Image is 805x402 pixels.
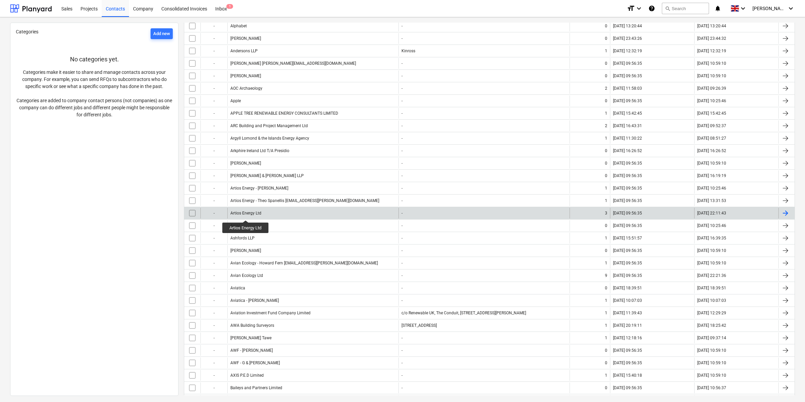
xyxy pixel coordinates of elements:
[613,261,642,265] div: [DATE] 09:56:35
[635,4,643,12] i: keyboard_arrow_down
[230,261,378,265] div: Avian Ecology - Howard Fern [EMAIL_ADDRESS][PERSON_NAME][DOMAIN_NAME]
[401,24,402,28] div: -
[739,4,747,12] i: keyboard_arrow_down
[613,286,642,290] div: [DATE] 18:39:51
[605,123,607,128] div: 2
[697,24,726,28] div: [DATE] 13:20:44
[605,49,607,53] div: 1
[697,273,726,278] div: [DATE] 22:21:36
[697,186,726,191] div: [DATE] 10:25:46
[230,236,255,240] div: Ashfords LLP
[401,223,402,228] div: -
[200,382,227,393] div: -
[771,370,805,402] iframe: Chat Widget
[605,136,607,141] div: 1
[401,61,402,66] div: -
[697,148,726,153] div: [DATE] 16:26:52
[200,108,227,119] div: -
[401,311,526,315] div: c/o Renewable UK, The Conduit, [STREET_ADDRESS][PERSON_NAME]
[613,36,642,41] div: [DATE] 23:43:26
[230,273,263,278] div: Avian Ecology Ltd
[613,198,642,203] div: [DATE] 09:56:35
[613,136,642,141] div: [DATE] 11:30:22
[200,308,227,318] div: -
[697,223,726,228] div: [DATE] 10:25:46
[200,95,227,106] div: -
[697,86,726,91] div: [DATE] 09:26:39
[697,36,726,41] div: [DATE] 23:44:32
[230,161,261,166] div: [PERSON_NAME]
[662,3,709,14] button: Search
[613,98,642,103] div: [DATE] 09:56:35
[613,49,642,53] div: [DATE] 12:32:19
[697,261,726,265] div: [DATE] 10:59:10
[627,4,635,12] i: format_size
[200,357,227,368] div: -
[200,333,227,343] div: -
[648,4,655,12] i: Knowledge base
[697,385,726,390] div: [DATE] 10:56:37
[230,298,279,303] div: Aviatica - [PERSON_NAME]
[697,298,726,303] div: [DATE] 10:07:03
[613,323,642,328] div: [DATE] 20:19:11
[401,148,402,153] div: -
[605,311,607,315] div: 1
[200,320,227,331] div: -
[200,21,227,31] div: -
[697,211,726,216] div: [DATE] 22:11:43
[613,298,642,303] div: [DATE] 10:07:03
[230,24,247,28] div: Alphabet
[200,33,227,44] div: -
[401,198,402,203] div: -
[613,361,642,365] div: [DATE] 09:56:35
[200,170,227,181] div: -
[613,385,642,390] div: [DATE] 09:56:35
[401,111,402,116] div: -
[697,49,726,53] div: [DATE] 12:32:19
[613,161,642,166] div: [DATE] 09:56:35
[401,98,402,103] div: -
[613,24,642,28] div: [DATE] 13:20:44
[613,248,642,253] div: [DATE] 09:56:35
[787,4,795,12] i: keyboard_arrow_down
[752,6,786,11] span: [PERSON_NAME] Jack
[613,348,642,353] div: [DATE] 09:56:35
[151,28,173,39] button: Add new
[697,248,726,253] div: [DATE] 10:59:10
[401,373,402,378] div: -
[613,273,642,278] div: [DATE] 09:56:35
[401,385,402,390] div: -
[613,236,642,240] div: [DATE] 15:51:57
[605,186,607,191] div: 1
[153,30,170,38] div: Add new
[697,361,726,365] div: [DATE] 10:59:10
[401,74,402,78] div: -
[200,58,227,69] div: -
[605,298,607,303] div: 1
[605,36,607,41] div: 0
[613,111,642,116] div: [DATE] 15:42:45
[613,86,642,91] div: [DATE] 11:58:03
[200,220,227,231] div: -
[697,236,726,240] div: [DATE] 16:39:35
[16,29,38,34] span: Categories
[401,336,402,340] div: -
[226,4,233,9] span: 1
[605,173,607,178] div: 0
[605,361,607,365] div: 0
[401,236,402,240] div: -
[605,248,607,253] div: 0
[200,158,227,169] div: -
[613,123,642,128] div: [DATE] 16:43:31
[230,74,261,78] div: [PERSON_NAME]
[230,198,379,203] div: Artios Energy - Theo Spanellis [EMAIL_ADDRESS][PERSON_NAME][DOMAIN_NAME]
[697,198,726,203] div: [DATE] 13:31:53
[230,61,356,66] div: [PERSON_NAME] [PERSON_NAME][EMAIL_ADDRESS][DOMAIN_NAME]
[230,49,258,53] div: Andersons LLP
[200,245,227,256] div: -
[697,373,726,378] div: [DATE] 10:59:10
[401,361,402,365] div: -
[605,373,607,378] div: 1
[401,348,402,353] div: -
